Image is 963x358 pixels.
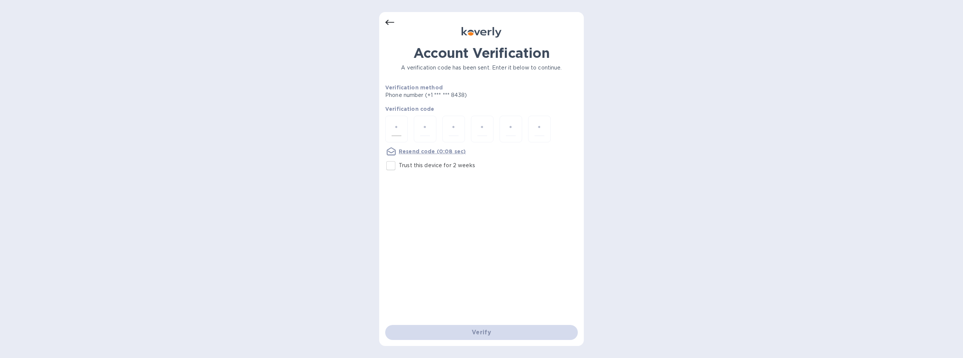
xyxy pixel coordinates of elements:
p: Verification code [385,105,578,113]
b: Verification method [385,85,443,91]
h1: Account Verification [385,45,578,61]
p: Phone number (+1 *** *** 8438) [385,91,524,99]
u: Resend code (0:08 sec) [399,148,466,154]
p: Trust this device for 2 weeks [399,162,475,169]
p: A verification code has been sent. Enter it below to continue. [385,64,578,72]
